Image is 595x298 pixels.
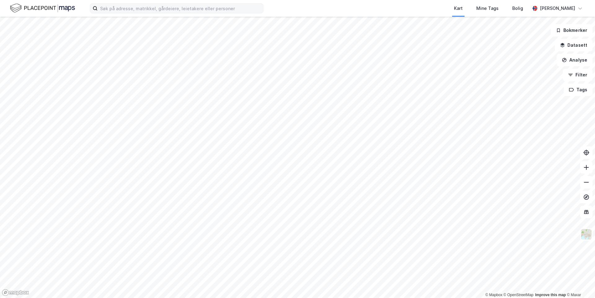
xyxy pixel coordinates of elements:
div: Kart [454,5,463,12]
button: Datasett [555,39,593,51]
img: logo.f888ab2527a4732fd821a326f86c7f29.svg [10,3,75,14]
a: Mapbox [485,293,502,297]
a: Mapbox homepage [2,289,29,296]
div: Kontrollprogram for chat [564,268,595,298]
button: Bokmerker [551,24,593,37]
div: [PERSON_NAME] [540,5,575,12]
button: Analyse [557,54,593,66]
input: Søk på adresse, matrikkel, gårdeiere, leietakere eller personer [98,4,263,13]
a: OpenStreetMap [504,293,534,297]
iframe: Chat Widget [564,268,595,298]
div: Mine Tags [476,5,499,12]
div: Bolig [512,5,523,12]
button: Filter [563,69,593,81]
a: Improve this map [535,293,566,297]
button: Tags [564,84,593,96]
img: Z [580,228,592,240]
